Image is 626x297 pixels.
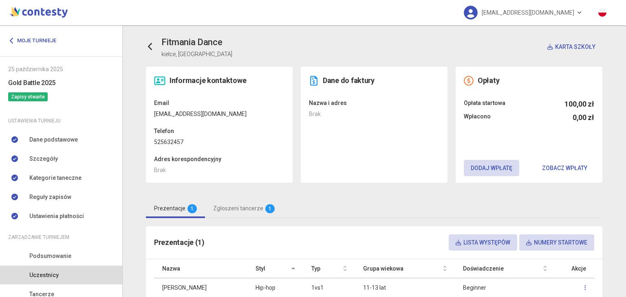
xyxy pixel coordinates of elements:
[154,98,284,107] dt: Email
[154,259,247,278] th: Nazwa
[464,160,519,176] button: Dodaj wpłatę
[161,50,232,59] p: kielce, [GEOGRAPHIC_DATA]
[573,112,594,123] h5: 0,00 zł
[146,199,205,218] a: Prezentacje1
[162,283,239,292] p: [PERSON_NAME]
[355,259,455,278] th: Grupa wiekowa
[8,92,48,101] span: Zapisy otwarte
[247,259,303,278] th: Styl
[464,98,505,110] span: Opłata startowa
[535,160,594,176] button: Zobacz wpłaty
[154,138,284,146] dd: 525632457
[29,251,71,260] span: Podsumowanie
[455,278,555,297] td: Beginner
[455,259,555,278] th: Doświadczenie
[154,238,205,247] span: Prezentacje (1)
[29,271,59,280] span: Uczestnicy
[170,76,246,85] span: Informacje kontaktowe
[519,234,594,251] button: Numery startowe
[449,234,517,251] button: Lista występów
[154,155,284,164] dt: Adres korespondencyjny
[154,127,284,135] dt: Telefon
[555,259,594,278] th: Akcje
[8,116,114,125] div: Ustawienia turnieju
[464,112,491,123] span: Wpłacono
[464,76,474,86] img: money
[187,204,197,213] span: 1
[540,39,602,55] button: Karta szkoły
[29,212,84,221] span: Ustawienia płatności
[154,166,284,175] dd: Brak
[303,278,355,297] td: 1vs1
[355,278,455,297] td: 11-13 lat
[309,76,319,86] img: invoice
[247,278,303,297] td: Hip-hop
[154,76,165,86] img: contact
[8,33,62,48] a: Moje turnieje
[482,4,574,21] span: [EMAIL_ADDRESS][DOMAIN_NAME]
[29,173,82,182] span: Kategorie taneczne
[29,154,58,163] span: Szczegóły
[303,259,355,278] th: Typ
[154,109,284,118] dd: [EMAIL_ADDRESS][DOMAIN_NAME]
[309,109,439,118] dd: Brak
[29,192,71,201] span: Reguły zapisów
[478,76,499,85] span: Opłaty
[564,98,594,110] h5: 100,00 zł
[265,204,275,213] span: 1
[309,98,439,107] dt: Nazwa i adres
[8,65,114,74] div: 25 października 2025
[29,135,78,144] span: Dane podstawowe
[205,199,283,218] a: Zgłoszeni tancerze1
[323,76,375,85] span: Dane do faktury
[8,233,69,242] span: Zarządzanie turniejem
[161,35,232,50] h3: Fitmania Dance
[8,78,114,88] h6: Gold Battle 2025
